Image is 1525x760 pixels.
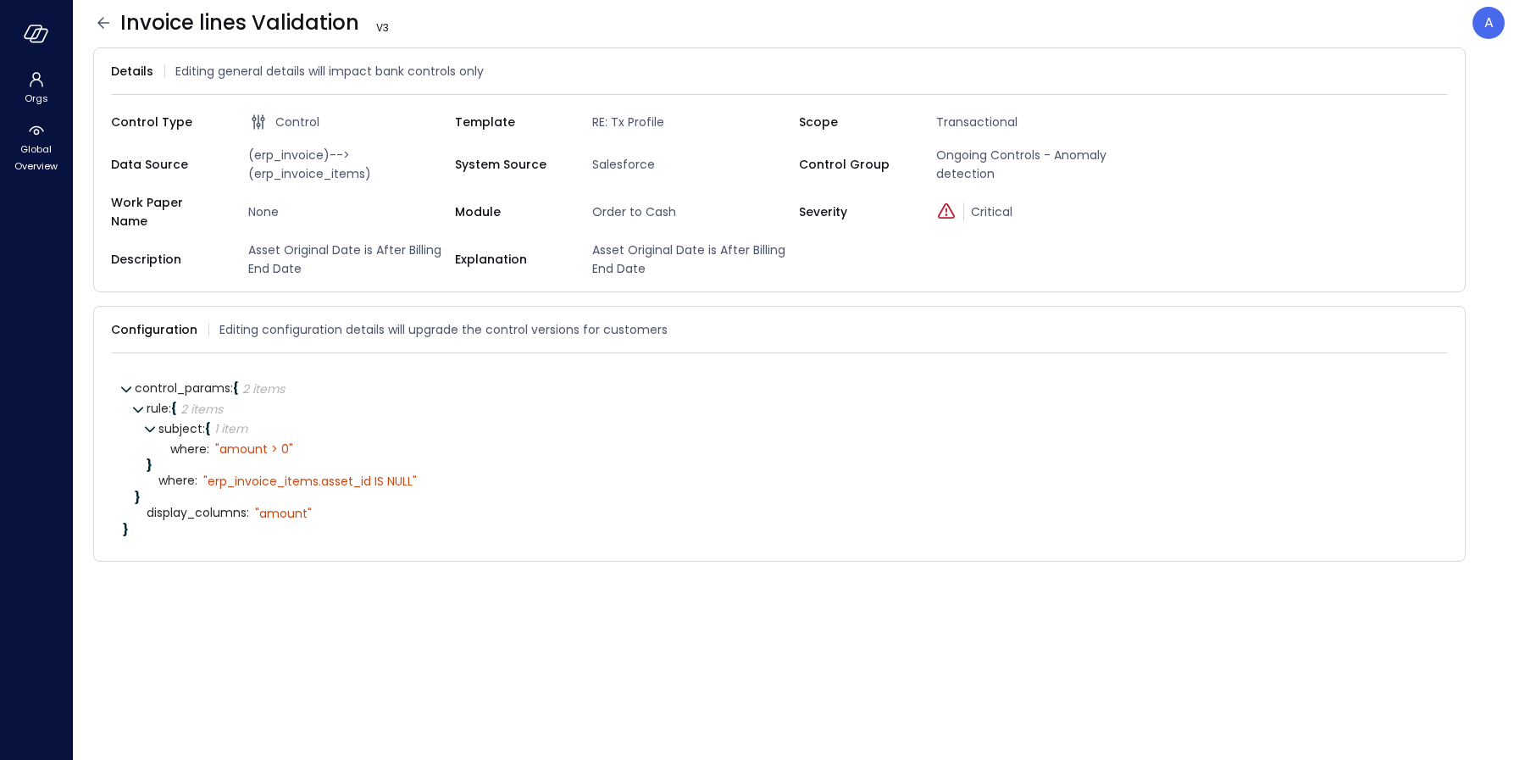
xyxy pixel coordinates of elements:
[175,62,484,80] span: Editing general details will impact bank controls only
[135,380,233,397] span: control_params
[111,155,221,174] span: Data Source
[169,400,171,417] span: :
[147,400,171,417] span: rule
[205,420,211,437] span: {
[799,202,909,221] span: Severity
[233,380,239,397] span: {
[585,113,799,131] span: RE: Tx Profile
[241,146,455,183] span: (erp_invoice)-->(erp_invoice_items)
[180,403,223,415] div: 2 items
[929,146,1143,183] span: Ongoing Controls - Anomaly detection
[936,202,1143,221] div: Critical
[147,459,1436,471] div: }
[158,474,197,487] span: where
[230,380,233,397] span: :
[241,202,455,221] span: None
[799,155,909,174] span: Control Group
[585,241,799,278] span: Asset Original Date is After Billing End Date
[111,250,221,269] span: Description
[455,250,565,269] span: Explanation
[120,9,396,36] span: Invoice lines Validation
[135,491,1436,503] div: }
[3,119,69,176] div: Global Overview
[455,155,565,174] span: System Source
[170,443,209,456] span: where
[10,141,62,175] span: Global Overview
[207,441,209,458] span: :
[215,441,293,457] div: " amount > 0"
[214,423,247,435] div: 1 item
[158,420,205,437] span: subject
[111,193,221,230] span: Work Paper Name
[203,474,417,489] div: " erp_invoice_items.asset_id IS NULL"
[248,112,455,132] div: Control
[242,383,285,395] div: 2 items
[3,68,69,108] div: Orgs
[241,241,455,278] span: Asset Original Date is After Billing End Date
[147,507,249,519] span: display_columns
[202,420,205,437] span: :
[219,320,668,339] span: Editing configuration details will upgrade the control versions for customers
[585,155,799,174] span: Salesforce
[111,320,197,339] span: Configuration
[585,202,799,221] span: Order to Cash
[369,19,396,36] span: V 3
[255,506,312,521] div: " amount"
[111,62,153,80] span: Details
[111,113,221,131] span: Control Type
[195,472,197,489] span: :
[929,113,1143,131] span: Transactional
[1484,13,1494,33] p: A
[123,524,1436,535] div: }
[455,113,565,131] span: Template
[25,90,48,107] span: Orgs
[1472,7,1505,39] div: Avi Brandwain
[247,504,249,521] span: :
[171,400,177,417] span: {
[799,113,909,131] span: Scope
[455,202,565,221] span: Module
